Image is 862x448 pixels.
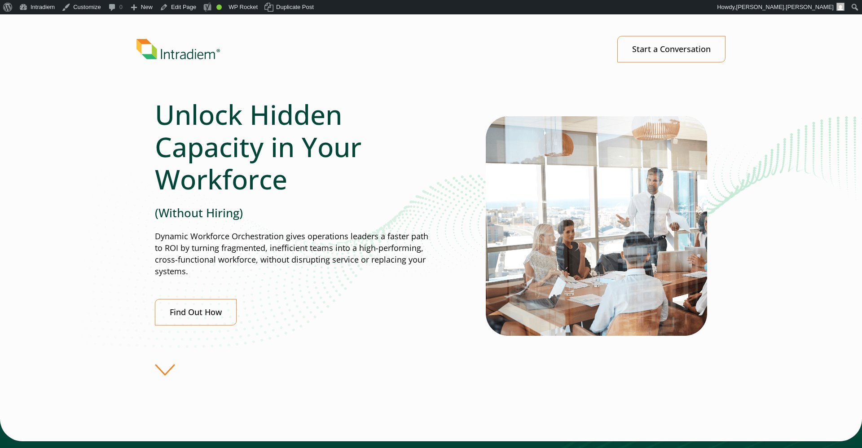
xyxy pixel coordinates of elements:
a: Find Out How [155,299,237,325]
h3: (Without Hiring) [155,206,431,220]
h1: Unlock Hidden Capacity in Your Workforce [155,98,431,195]
img: Board Room [486,116,707,336]
span: [PERSON_NAME].[PERSON_NAME] [736,4,834,10]
img: Intradiem [136,39,220,60]
p: Dynamic Workforce Orchestration gives operations leaders a faster path to ROI by turning fragment... [155,231,431,277]
div: Good [216,4,222,10]
a: Start a Conversation [617,36,726,62]
a: Link to homepage of Intradiem [136,39,596,60]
